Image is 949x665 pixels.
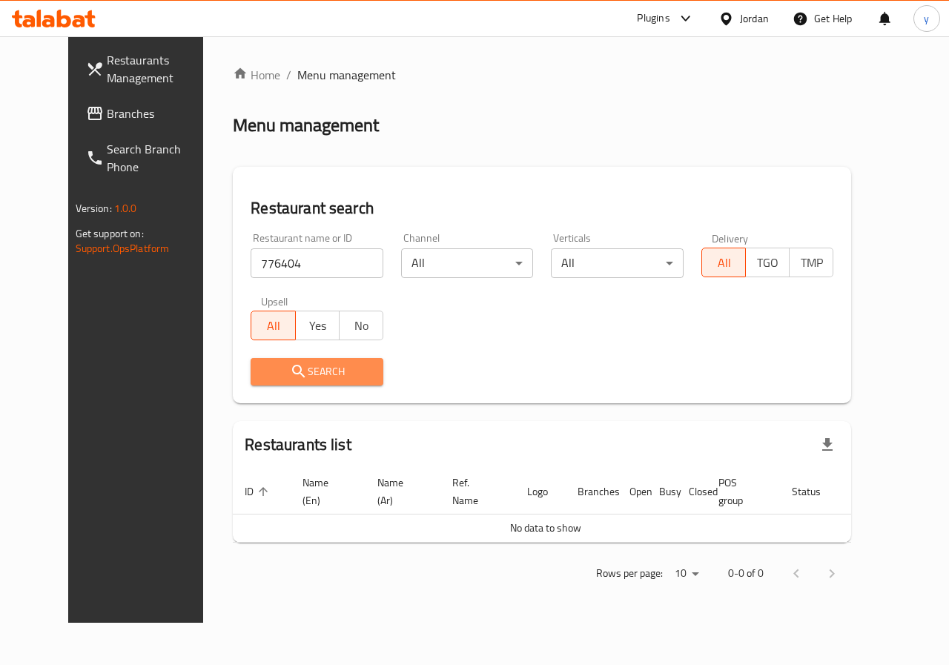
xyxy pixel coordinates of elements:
a: Home [233,66,280,84]
p: 0-0 of 0 [728,564,764,583]
span: Name (Ar) [377,474,423,509]
span: POS group [718,474,762,509]
th: Logo [515,469,566,515]
span: Version: [76,199,112,218]
h2: Restaurants list [245,434,351,456]
span: y [924,10,929,27]
button: All [251,311,295,340]
span: TGO [752,252,784,274]
a: Search Branch Phone [74,131,227,185]
div: Plugins [637,10,669,27]
span: Menu management [297,66,396,84]
span: 1.0.0 [114,199,137,218]
button: Yes [295,311,340,340]
span: Status [792,483,840,500]
span: Restaurants Management [107,51,215,87]
span: Ref. Name [452,474,497,509]
button: TMP [789,248,833,277]
div: Export file [810,427,845,463]
a: Branches [74,96,227,131]
button: Search [251,358,383,386]
div: All [401,248,534,278]
input: Search for restaurant name or ID.. [251,248,383,278]
th: Open [618,469,647,515]
th: Branches [566,469,618,515]
span: No data to show [510,518,581,537]
span: All [708,252,740,274]
span: ID [245,483,273,500]
span: All [257,315,289,337]
span: Yes [302,315,334,337]
th: Closed [677,469,707,515]
th: Busy [647,469,677,515]
button: No [339,311,383,340]
span: Branches [107,105,215,122]
div: Rows per page: [669,563,704,585]
span: TMP [796,252,827,274]
a: Support.OpsPlatform [76,239,170,258]
button: TGO [745,248,790,277]
h2: Restaurant search [251,197,833,219]
nav: breadcrumb [233,66,851,84]
button: All [701,248,746,277]
p: Rows per page: [596,564,663,583]
span: Search Branch Phone [107,140,215,176]
li: / [286,66,291,84]
span: No [345,315,377,337]
div: Jordan [740,10,769,27]
div: All [551,248,684,278]
label: Upsell [261,296,288,306]
span: Get support on: [76,224,144,243]
span: Search [262,363,371,381]
a: Restaurants Management [74,42,227,96]
span: Name (En) [302,474,348,509]
table: enhanced table [233,469,909,543]
label: Delivery [712,233,749,243]
h2: Menu management [233,113,379,137]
